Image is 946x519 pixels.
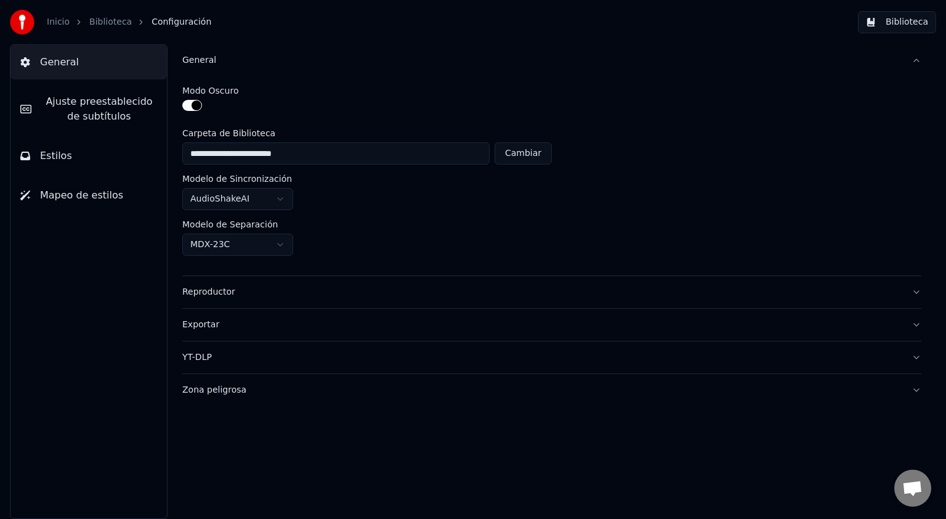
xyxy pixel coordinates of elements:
[40,149,72,163] span: Estilos
[182,374,921,406] button: Zona peligrosa
[89,16,132,28] a: Biblioteca
[41,94,157,124] span: Ajuste preestablecido de subtítulos
[182,54,902,67] div: General
[40,188,123,203] span: Mapeo de estilos
[495,142,552,165] button: Cambiar
[182,86,238,95] label: Modo Oscuro
[47,16,211,28] nav: breadcrumb
[182,174,292,183] label: Modelo de Sincronización
[182,341,921,374] button: YT-DLP
[47,16,70,28] a: Inicio
[182,309,921,341] button: Exportar
[858,11,936,33] button: Biblioteca
[10,178,167,213] button: Mapeo de estilos
[182,384,902,396] div: Zona peligrosa
[182,44,921,76] button: General
[10,45,167,80] button: General
[182,76,921,276] div: General
[182,129,552,137] label: Carpeta de Biblioteca
[10,10,34,35] img: youka
[10,84,167,134] button: Ajuste preestablecido de subtítulos
[182,351,902,364] div: YT-DLP
[40,55,79,70] span: General
[10,139,167,173] button: Estilos
[182,276,921,308] button: Reproductor
[182,319,902,331] div: Exportar
[182,220,278,229] label: Modelo de Separación
[894,470,931,507] a: Chat abierto
[182,286,902,298] div: Reproductor
[152,16,211,28] span: Configuración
